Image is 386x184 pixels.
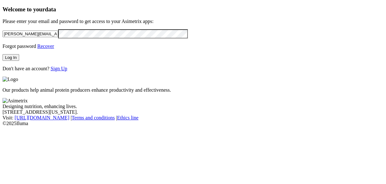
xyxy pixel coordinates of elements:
[37,43,54,49] a: Recover
[15,115,69,120] a: [URL][DOMAIN_NAME]
[72,115,115,120] a: Terms and conditions
[3,66,383,72] p: Don't have an account?
[3,87,383,93] p: Our products help animal protein producers enhance productivity and effectiveness.
[3,6,383,13] h3: Welcome to your
[3,31,58,37] input: Your email
[3,115,383,121] div: Visit : | |
[3,43,383,49] p: Forgot password
[3,121,383,126] div: © 2025 Iluma
[3,98,28,104] img: Asimetrix
[3,54,19,61] button: Log In
[45,6,56,13] span: data
[51,66,67,71] a: Sign Up
[3,104,383,109] div: Designing nutrition, enhancing lives.
[117,115,139,120] a: Ethics line
[3,77,18,82] img: Logo
[3,19,383,24] p: Please enter your email and password to get access to your Asimetrix apps:
[3,109,383,115] div: [STREET_ADDRESS][US_STATE].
